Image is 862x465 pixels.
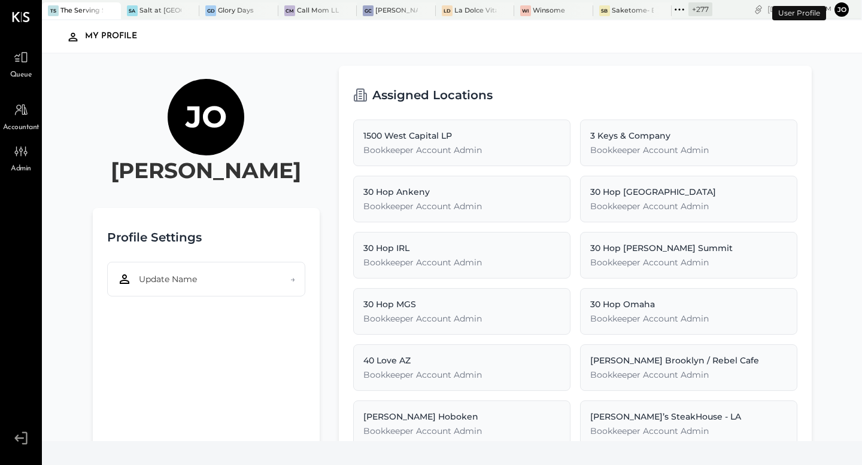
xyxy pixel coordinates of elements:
a: Queue [1,46,41,81]
div: Bookkeeper Account Admin [590,144,787,156]
div: [PERSON_NAME]’s SteakHouse - LA [590,411,787,423]
div: La Dolce Vita [454,6,497,16]
a: Admin [1,140,41,175]
div: [DATE] [767,4,831,15]
div: Bookkeeper Account Admin [590,425,787,437]
div: Glory Days [218,6,254,16]
span: Update Name [139,273,197,285]
button: Update Name→ [107,262,305,296]
div: GC [363,5,374,16]
h2: Assigned Locations [372,80,493,110]
span: pm [821,5,831,13]
div: [PERSON_NAME] Hoboken [363,411,560,423]
div: Bookkeeper Account Admin [590,369,787,381]
div: [PERSON_NAME] [375,6,418,16]
div: SB [599,5,610,16]
div: LD [442,5,453,16]
div: + 277 [688,2,712,16]
h2: [PERSON_NAME] [111,155,301,185]
div: User Profile [772,6,826,20]
div: Bookkeeper Account Admin [363,313,560,325]
div: 40 Love AZ [363,354,560,366]
span: → [290,273,295,285]
a: Accountant [1,99,41,133]
div: Salt at [GEOGRAPHIC_DATA] [139,6,182,16]
div: Bookkeeper Account Admin [363,425,560,437]
h2: Profile Settings [107,222,202,252]
div: CM [284,5,295,16]
div: Bookkeeper Account Admin [363,144,560,156]
div: GD [205,5,216,16]
div: copy link [752,3,764,16]
div: Saketome- Bigfork [612,6,654,16]
button: Jo [834,2,849,17]
div: Sa [127,5,138,16]
div: Bookkeeper Account Admin [590,256,787,268]
span: 4 : 30 [796,4,819,15]
div: The Serving Spoon [60,6,103,16]
div: Bookkeeper Account Admin [363,256,560,268]
div: Bookkeeper Account Admin [363,200,560,212]
span: Accountant [3,123,40,133]
h1: Jo [186,99,227,136]
span: Queue [10,70,32,81]
div: 30 Hop [PERSON_NAME] Summit [590,242,787,254]
div: 30 Hop Omaha [590,298,787,310]
div: 30 Hop IRL [363,242,560,254]
div: My Profile [85,27,149,46]
div: 30 Hop MGS [363,298,560,310]
div: Winsome [533,6,565,16]
div: 30 Hop [GEOGRAPHIC_DATA] [590,186,787,198]
div: 3 Keys & Company [590,130,787,142]
div: TS [48,5,59,16]
div: Wi [520,5,531,16]
div: Bookkeeper Account Admin [590,313,787,325]
div: [PERSON_NAME] Brooklyn / Rebel Cafe [590,354,787,366]
div: 1500 West Capital LP [363,130,560,142]
div: Bookkeeper Account Admin [590,200,787,212]
span: Admin [11,164,31,175]
div: Call Mom LLC [297,6,339,16]
div: 30 Hop Ankeny [363,186,560,198]
div: Bookkeeper Account Admin [363,369,560,381]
